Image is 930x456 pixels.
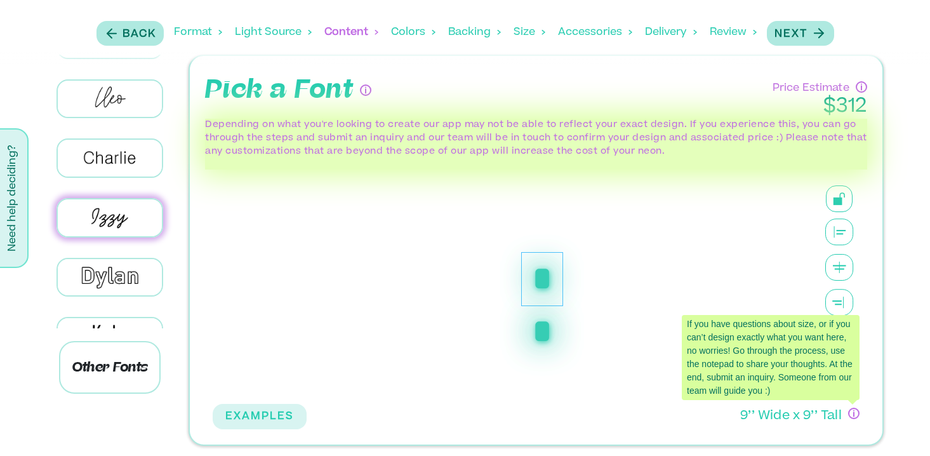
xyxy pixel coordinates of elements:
img: Cleo [58,81,162,117]
div: Accessories [558,13,632,52]
div: Light Source [235,13,312,52]
img: Charlie [58,140,162,177]
p: Pick a Font [205,71,354,109]
img: Izzy [58,199,162,236]
div: Review [710,13,757,52]
img: Dylan [58,259,162,295]
div: Format [174,13,222,52]
div: Виджет чата [867,395,930,456]
p: Price Estimate [773,77,849,96]
div: Content [324,13,378,52]
div: Delivery [645,13,697,52]
div: Have questions about pricing or just need a human touch? Go through the process and submit an inq... [856,81,867,93]
img: Kyle [58,318,162,355]
p: Back [123,27,156,42]
div: Backing [448,13,501,52]
p: Depending on what you're looking to create our app may not be able to reflect your exact design. ... [205,119,867,159]
div: If you have questions about size, or if you can’t design exactly what you want here, no worries! ... [848,408,860,419]
div: Size [514,13,545,52]
div: Colors [391,13,435,52]
p: Other Fonts [59,341,161,394]
button: Back [96,21,164,46]
div: If you have questions about size, or if you can’t design exactly what you want here, no worries! ... [682,315,860,400]
iframe: Chat Widget [867,395,930,456]
button: EXAMPLES [213,404,307,429]
p: 9 ’’ Wide x 9 ’’ Tall [740,408,841,426]
p: Next [774,27,807,42]
button: Next [767,21,834,46]
p: $ 312 [773,96,867,119]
